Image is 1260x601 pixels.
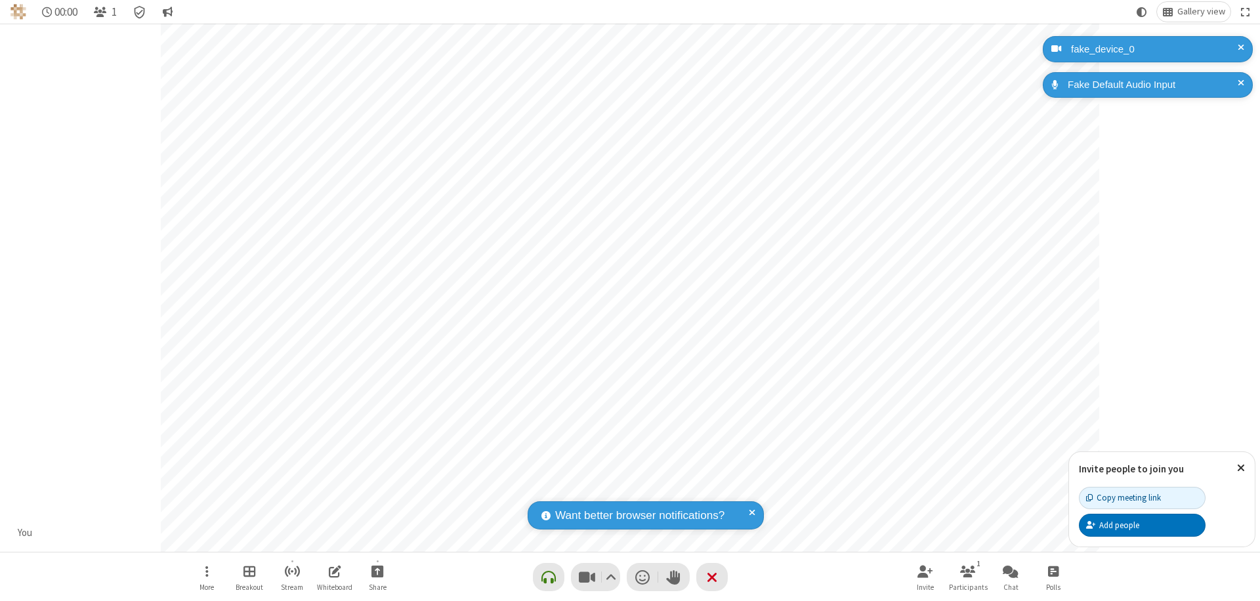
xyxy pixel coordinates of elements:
[272,558,312,596] button: Start streaming
[1063,77,1243,93] div: Fake Default Audio Input
[1003,583,1018,591] span: Chat
[199,583,214,591] span: More
[88,2,122,22] button: Open participant list
[1157,2,1230,22] button: Change layout
[112,6,117,18] span: 1
[1086,491,1161,504] div: Copy meeting link
[127,2,152,22] div: Meeting details Encryption enabled
[358,558,397,596] button: Start sharing
[236,583,263,591] span: Breakout
[1034,558,1073,596] button: Open poll
[187,558,226,596] button: Open menu
[973,558,984,570] div: 1
[696,563,728,591] button: End or leave meeting
[627,563,658,591] button: Send a reaction
[369,583,387,591] span: Share
[317,583,352,591] span: Whiteboard
[571,563,620,591] button: Stop video (⌘+Shift+V)
[1131,2,1152,22] button: Using system theme
[315,558,354,596] button: Open shared whiteboard
[1236,2,1255,22] button: Fullscreen
[991,558,1030,596] button: Open chat
[1066,42,1243,57] div: fake_device_0
[658,563,690,591] button: Raise hand
[37,2,83,22] div: Timer
[917,583,934,591] span: Invite
[1227,452,1255,484] button: Close popover
[230,558,269,596] button: Manage Breakout Rooms
[1079,514,1206,536] button: Add people
[906,558,945,596] button: Invite participants (⌘+Shift+I)
[1046,583,1060,591] span: Polls
[533,563,564,591] button: Connect your audio
[555,507,724,524] span: Want better browser notifications?
[54,6,77,18] span: 00:00
[1079,463,1184,475] label: Invite people to join you
[1177,7,1225,17] span: Gallery view
[602,563,619,591] button: Video setting
[1079,487,1206,509] button: Copy meeting link
[949,583,988,591] span: Participants
[281,583,303,591] span: Stream
[10,4,26,20] img: QA Selenium DO NOT DELETE OR CHANGE
[13,526,37,541] div: You
[157,2,178,22] button: Conversation
[948,558,988,596] button: Open participant list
